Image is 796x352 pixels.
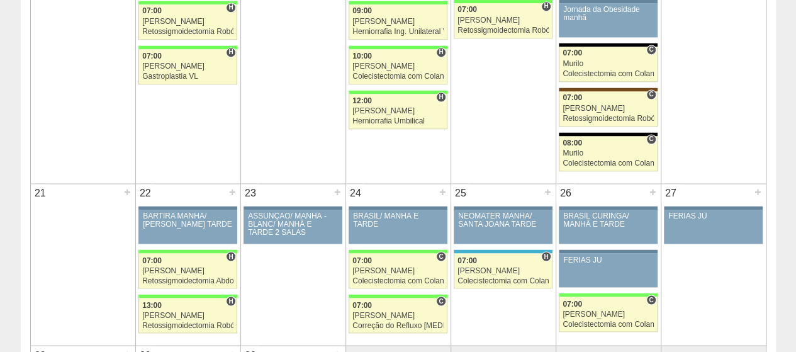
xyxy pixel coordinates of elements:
div: Retossigmoidectomia Robótica [142,28,233,36]
div: Correção do Refluxo [MEDICAL_DATA] esofágico Robótico [352,321,444,329]
div: [PERSON_NAME] [352,311,444,319]
div: [PERSON_NAME] [563,105,654,113]
div: + [542,184,553,200]
div: Key: Santa Joana [559,88,657,91]
div: [PERSON_NAME] [352,107,444,115]
div: [PERSON_NAME] [457,16,549,25]
a: NEOMATER MANHÃ/ SANTA JOANA TARDE [454,210,552,244]
div: Key: Brasil [349,1,447,4]
span: 07:00 [563,93,582,102]
div: Key: Brasil [138,294,237,298]
div: Herniorrafia Umbilical [352,117,444,125]
a: BRASIL CURINGA/ MANHÃ E TARDE [559,210,657,244]
span: Consultório [436,251,446,261]
div: Key: Aviso [664,206,762,210]
div: 25 [451,184,471,203]
div: 23 [241,184,261,203]
div: Colecistectomia com Colangiografia VL [563,70,654,78]
div: Colecistectomia com Colangiografia VL [563,159,654,167]
div: Gastroplastia VL [142,72,233,81]
div: [PERSON_NAME] [457,266,549,275]
div: [PERSON_NAME] [352,266,444,275]
span: Hospital [436,92,446,102]
span: 07:00 [352,256,372,264]
div: + [647,184,658,200]
div: + [332,184,343,200]
span: 07:00 [352,300,372,309]
a: C 07:00 [PERSON_NAME] Colecistectomia com Colangiografia VL [349,253,447,288]
span: Consultório [646,134,656,144]
div: Retossigmoidectomia Robótica [563,115,654,123]
span: Consultório [646,89,656,99]
div: 21 [31,184,50,203]
a: H 13:00 [PERSON_NAME] Retossigmoidectomia Robótica [138,298,237,333]
div: Key: Brasil [349,249,447,253]
div: FERIAS JU [668,212,758,220]
a: H 12:00 [PERSON_NAME] Herniorrafia Umbilical [349,94,447,129]
span: Hospital [226,3,235,13]
span: 07:00 [563,299,582,308]
div: [PERSON_NAME] [142,18,233,26]
a: H 10:00 [PERSON_NAME] Colecistectomia com Colangiografia VL [349,49,447,84]
a: H 07:00 [PERSON_NAME] Retossigmoidectomia Abdominal VL [138,253,237,288]
div: Colecistectomia com Colangiografia VL [563,320,654,328]
div: 26 [556,184,576,203]
div: + [753,184,763,200]
div: BRASIL CURINGA/ MANHÃ E TARDE [563,212,653,229]
div: Herniorrafia Ing. Unilateral VL [352,28,444,36]
div: [PERSON_NAME] [563,310,654,318]
a: BRASIL/ MANHÃ E TARDE [349,210,447,244]
a: H 07:00 [PERSON_NAME] Retossigmoidectomia Robótica [138,4,237,40]
div: [PERSON_NAME] [352,62,444,71]
span: Hospital [541,1,551,11]
div: + [122,184,133,200]
div: Jornada da Obesidade manhã [563,6,653,22]
div: Key: Aviso [349,206,447,210]
div: Retossigmoidectomia Robótica [142,321,233,329]
div: Key: Aviso [559,249,657,253]
div: [PERSON_NAME] [352,18,444,26]
span: Consultório [436,296,446,306]
span: Hospital [226,296,235,306]
a: ASSUNÇÃO/ MANHÃ -BLANC/ MANHÃ E TARDE 2 SALAS [244,210,342,244]
span: Hospital [436,47,446,57]
div: Key: Brasil [138,1,237,4]
div: BRASIL/ MANHÃ E TARDE [353,212,443,229]
div: 27 [661,184,681,203]
div: Key: Aviso [559,206,657,210]
div: 24 [346,184,366,203]
a: H 07:00 [PERSON_NAME] Gastroplastia VL [138,49,237,84]
div: [PERSON_NAME] [142,311,233,319]
a: C 07:00 [PERSON_NAME] Colecistectomia com Colangiografia VL [559,297,657,332]
span: Consultório [646,295,656,305]
span: Consultório [646,45,656,55]
div: Key: Brasil [138,45,237,49]
a: C 08:00 Murilo Colecistectomia com Colangiografia VL [559,136,657,171]
div: Key: Aviso [138,206,237,210]
div: Key: Blanc [559,132,657,136]
span: Hospital [226,251,235,261]
span: 07:00 [142,52,162,60]
span: Hospital [226,47,235,57]
div: [PERSON_NAME] [142,62,233,71]
a: C 07:00 [PERSON_NAME] Correção do Refluxo [MEDICAL_DATA] esofágico Robótico [349,298,447,333]
div: [PERSON_NAME] [142,266,233,275]
div: Murilo [563,60,654,68]
div: 22 [136,184,155,203]
div: BARTIRA MANHÃ/ [PERSON_NAME] TARDE [143,212,233,229]
span: 13:00 [142,300,162,309]
a: Jornada da Obesidade manhã [559,3,657,37]
a: FERIAS JU [664,210,762,244]
a: C 07:00 [PERSON_NAME] Retossigmoidectomia Robótica [559,91,657,127]
span: 07:00 [142,256,162,264]
a: BARTIRA MANHÃ/ [PERSON_NAME] TARDE [138,210,237,244]
div: Murilo [563,149,654,157]
div: Key: Brasil [559,293,657,297]
span: 07:00 [457,256,477,264]
div: Colecistectomia com Colangiografia VL [457,276,549,285]
div: Key: Aviso [244,206,342,210]
div: ASSUNÇÃO/ MANHÃ -BLANC/ MANHÃ E TARDE 2 SALAS [248,212,338,237]
div: Retossigmoidectomia Abdominal VL [142,276,233,285]
a: H 07:00 [PERSON_NAME] Retossigmoidectomia Robótica [454,3,552,38]
div: Key: Brasil [349,90,447,94]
